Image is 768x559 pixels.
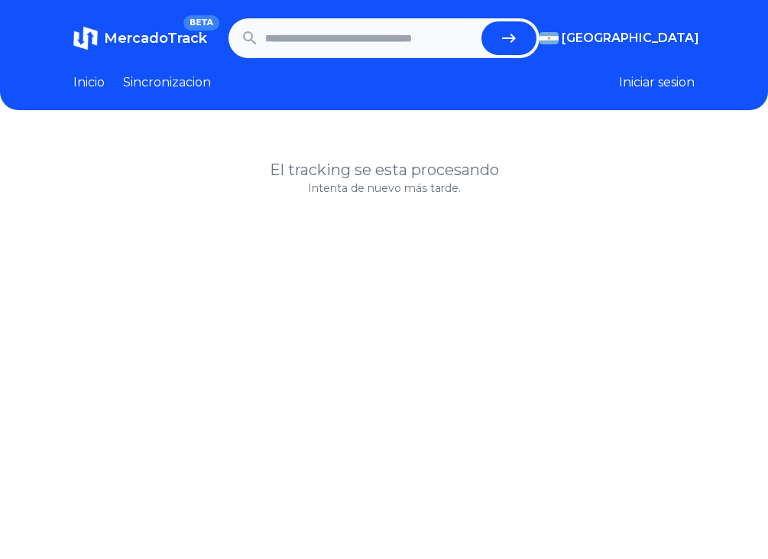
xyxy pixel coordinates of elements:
a: Inicio [73,73,105,92]
a: Sincronizacion [123,73,211,92]
button: Iniciar sesion [619,73,695,92]
span: [GEOGRAPHIC_DATA] [562,29,699,47]
h1: El tracking se esta procesando [73,159,695,180]
a: MercadoTrackBETA [73,26,207,50]
span: BETA [183,15,219,31]
button: [GEOGRAPHIC_DATA] [540,29,695,47]
p: Intenta de nuevo más tarde. [73,180,695,196]
img: MercadoTrack [73,26,98,50]
span: MercadoTrack [104,30,207,47]
img: Argentina [540,32,559,44]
